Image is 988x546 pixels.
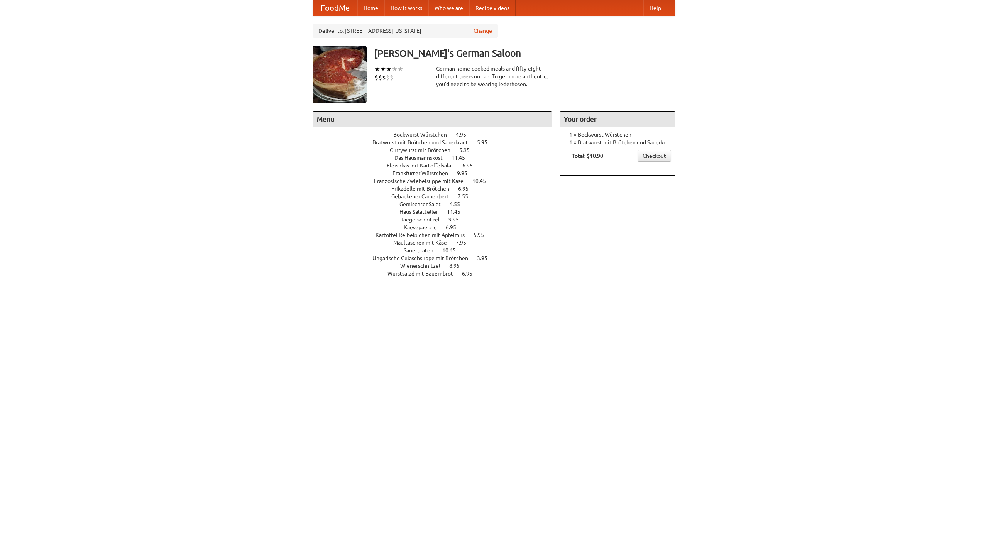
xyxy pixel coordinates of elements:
li: ★ [398,65,403,73]
a: Bratwurst mit Brötchen und Sauerkraut 5.95 [372,139,502,145]
li: $ [374,73,378,82]
a: Fleishkas mit Kartoffelsalat 6.95 [387,162,487,169]
span: Kartoffel Reibekuchen mit Apfelmus [376,232,472,238]
span: 11.45 [447,209,468,215]
a: Wurstsalad mit Bauernbrot 6.95 [387,270,487,277]
span: 3.95 [477,255,495,261]
span: Gebackener Camenbert [391,193,457,199]
span: Fleishkas mit Kartoffelsalat [387,162,461,169]
span: 4.95 [456,132,474,138]
div: Deliver to: [STREET_ADDRESS][US_STATE] [313,24,498,38]
span: Kaesepaetzle [404,224,445,230]
a: Checkout [638,150,671,162]
a: FoodMe [313,0,357,16]
li: $ [386,73,390,82]
span: 5.95 [474,232,492,238]
li: 1 × Bockwurst Würstchen [564,131,671,139]
h4: Your order [560,112,675,127]
a: Sauerbraten 10.45 [404,247,470,254]
li: 1 × Bratwurst mit Brötchen und Sauerkraut [564,139,671,146]
a: Currywurst mit Brötchen 5.95 [390,147,484,153]
a: Home [357,0,384,16]
span: 7.95 [456,240,474,246]
span: 8.95 [449,263,467,269]
a: Frankfurter Würstchen 9.95 [392,170,482,176]
li: ★ [386,65,392,73]
span: Maultaschen mit Käse [393,240,455,246]
a: Change [474,27,492,35]
span: Frankfurter Würstchen [392,170,456,176]
span: Haus Salatteller [399,209,446,215]
a: Wienerschnitzel 8.95 [400,263,474,269]
h3: [PERSON_NAME]'s German Saloon [374,46,675,61]
span: 6.95 [462,162,480,169]
span: 7.55 [458,193,476,199]
span: Bratwurst mit Brötchen und Sauerkraut [372,139,476,145]
span: 6.95 [458,186,476,192]
a: Kaesepaetzle 6.95 [404,224,470,230]
a: Kartoffel Reibekuchen mit Apfelmus 5.95 [376,232,498,238]
li: $ [382,73,386,82]
a: Maultaschen mit Käse 7.95 [393,240,480,246]
span: Frikadelle mit Brötchen [391,186,457,192]
span: 10.45 [442,247,464,254]
span: 4.55 [450,201,468,207]
a: Das Hausmannskost 11.45 [394,155,479,161]
span: Currywurst mit Brötchen [390,147,458,153]
a: Jaegerschnitzel 9.95 [401,216,473,223]
a: Ungarische Gulaschsuppe mit Brötchen 3.95 [372,255,502,261]
span: 5.95 [477,139,495,145]
span: Jaegerschnitzel [401,216,447,223]
li: $ [390,73,394,82]
a: Help [643,0,667,16]
a: Französische Zwiebelsuppe mit Käse 10.45 [374,178,500,184]
li: ★ [380,65,386,73]
a: Gemischter Salat 4.55 [399,201,474,207]
li: ★ [374,65,380,73]
span: Wurstsalad mit Bauernbrot [387,270,461,277]
span: Das Hausmannskost [394,155,450,161]
div: German home-cooked meals and fifty-eight different beers on tap. To get more authentic, you'd nee... [436,65,552,88]
span: Wienerschnitzel [400,263,448,269]
span: 6.95 [446,224,464,230]
span: Französische Zwiebelsuppe mit Käse [374,178,471,184]
span: Gemischter Salat [399,201,448,207]
a: Recipe videos [469,0,516,16]
a: Gebackener Camenbert 7.55 [391,193,482,199]
span: Sauerbraten [404,247,441,254]
img: angular.jpg [313,46,367,103]
span: 6.95 [462,270,480,277]
h4: Menu [313,112,552,127]
span: 5.95 [459,147,477,153]
a: Haus Salatteller 11.45 [399,209,475,215]
a: Who we are [428,0,469,16]
span: Ungarische Gulaschsuppe mit Brötchen [372,255,476,261]
span: 9.95 [448,216,467,223]
a: Frikadelle mit Brötchen 6.95 [391,186,483,192]
span: 11.45 [452,155,473,161]
span: 9.95 [457,170,475,176]
a: Bockwurst Würstchen 4.95 [393,132,480,138]
b: Total: $10.90 [572,153,603,159]
span: Bockwurst Würstchen [393,132,455,138]
span: 10.45 [472,178,494,184]
li: $ [378,73,382,82]
li: ★ [392,65,398,73]
a: How it works [384,0,428,16]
